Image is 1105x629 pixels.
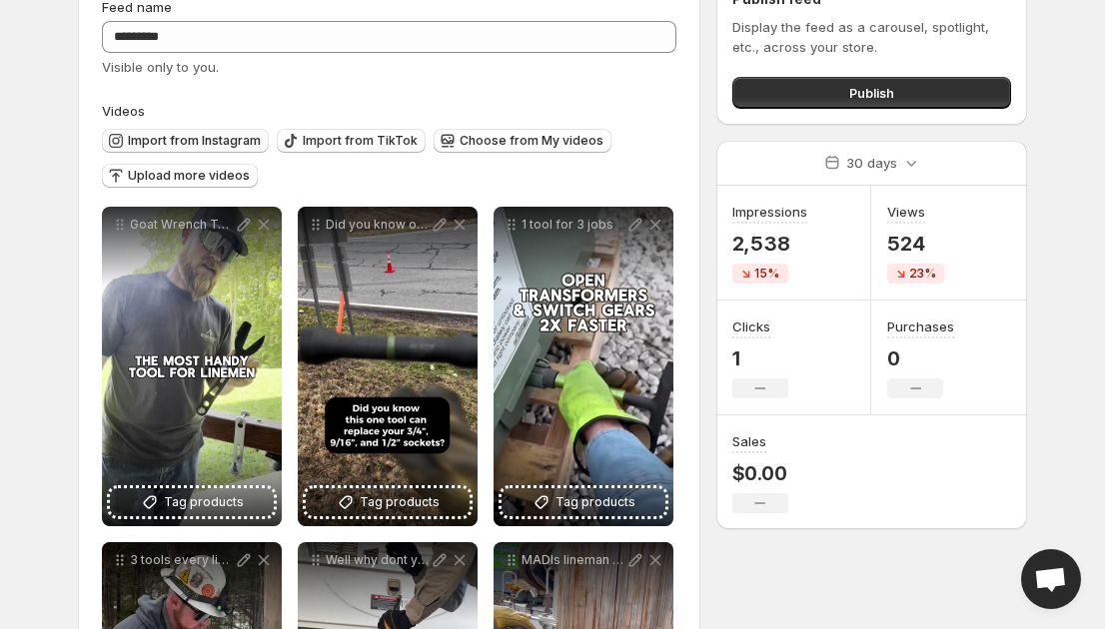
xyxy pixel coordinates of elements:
[130,217,234,233] p: Goat Wrench Talkthrough
[887,346,954,370] p: 0
[360,492,440,512] span: Tag products
[732,431,766,451] h3: Sales
[732,316,770,336] h3: Clicks
[102,103,145,119] span: Videos
[277,129,426,153] button: Import from TikTok
[326,217,430,233] p: Did you know one tool can replace your 34 916 and 12 sockets The MADI Slot Socket Flip is built f...
[732,346,788,370] p: 1
[732,461,788,485] p: $0.00
[326,552,430,568] p: Well why dont you The MADI Transmission Bell Separator Staple Remover is the multitool every line...
[887,232,944,256] p: 524
[102,129,269,153] button: Import from Instagram
[846,153,897,173] p: 30 days
[887,316,954,336] h3: Purchases
[128,133,261,149] span: Import from Instagram
[909,266,936,282] span: 23%
[102,207,282,526] div: Goat Wrench TalkthroughTag products
[434,129,611,153] button: Choose from My videos
[102,164,258,188] button: Upload more videos
[555,492,635,512] span: Tag products
[522,217,625,233] p: 1 tool for 3 jobs
[732,202,807,222] h3: Impressions
[732,77,1011,109] button: Publish
[849,83,894,103] span: Publish
[128,168,250,184] span: Upload more videos
[164,492,244,512] span: Tag products
[522,552,625,568] p: MADIs lineman hammers check all the boxes for efficiency safety in getting the job done maditools...
[494,207,673,526] div: 1 tool for 3 jobsTag products
[130,552,234,568] p: 3 tools every lineman needs 1 10 Lineman Fuse Plier 2 Milled Lineman Hammer with built in staple ...
[110,488,274,516] button: Tag products
[298,207,478,526] div: Did you know one tool can replace your 34 916 and 12 sockets The MADI Slot Socket Flip is built f...
[1021,549,1081,609] a: Open chat
[102,59,219,75] span: Visible only to you.
[887,202,925,222] h3: Views
[303,133,418,149] span: Import from TikTok
[732,232,807,256] p: 2,538
[732,17,1011,57] p: Display the feed as a carousel, spotlight, etc., across your store.
[502,488,665,516] button: Tag products
[460,133,603,149] span: Choose from My videos
[754,266,779,282] span: 15%
[306,488,470,516] button: Tag products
